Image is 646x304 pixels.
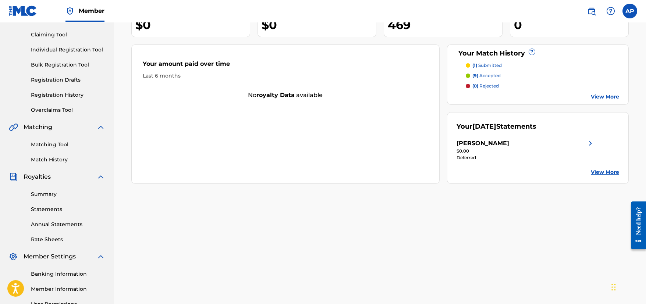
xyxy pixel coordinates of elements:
div: User Menu [622,4,637,18]
a: Annual Statements [31,221,105,228]
img: right chevron icon [586,139,595,148]
p: submitted [472,62,502,69]
a: Member Information [31,285,105,293]
div: 0 [514,17,628,33]
img: expand [96,252,105,261]
p: rejected [472,83,499,89]
span: Royalties [24,172,51,181]
img: Member Settings [9,252,18,261]
a: [PERSON_NAME]right chevron icon$0.00Deferred [457,139,595,161]
a: (9) accepted [466,72,620,79]
a: Summary [31,190,105,198]
div: [PERSON_NAME] [457,139,509,148]
div: 469 [388,17,502,33]
p: accepted [472,72,501,79]
img: help [606,7,615,15]
span: Member [79,7,104,15]
div: $0 [262,17,376,33]
img: Royalties [9,172,18,181]
a: Overclaims Tool [31,106,105,114]
span: (0) [472,83,478,89]
a: Match History [31,156,105,164]
img: MLC Logo [9,6,37,16]
img: Top Rightsholder [65,7,74,15]
strong: royalty data [256,92,295,99]
div: Your Statements [457,122,536,132]
a: Statements [31,205,105,213]
span: Member Settings [24,252,76,261]
a: Individual Registration Tool [31,46,105,54]
img: search [587,7,596,15]
span: Matching [24,123,52,132]
div: Your Match History [457,49,620,58]
iframe: Resource Center [625,196,646,255]
a: Registration History [31,91,105,99]
div: $0.00 [457,148,595,154]
span: [DATE] [472,122,496,130]
a: View More [591,168,619,176]
div: $0 [135,17,250,33]
a: Registration Drafts [31,76,105,84]
a: (1) submitted [466,62,620,69]
div: Your amount paid over time [143,60,428,72]
img: Matching [9,123,18,132]
div: Drag [611,276,616,298]
iframe: Chat Widget [609,269,646,304]
a: Claiming Tool [31,31,105,39]
div: No available [132,91,439,100]
a: View More [591,93,619,101]
a: Public Search [584,4,599,18]
a: Banking Information [31,270,105,278]
img: expand [96,172,105,181]
img: expand [96,123,105,132]
a: Matching Tool [31,141,105,149]
a: (0) rejected [466,83,620,89]
a: Rate Sheets [31,236,105,243]
span: (1) [472,62,477,68]
span: (9) [472,73,478,78]
div: Help [603,4,618,18]
span: ? [529,49,535,55]
div: Last 6 months [143,72,428,80]
div: Deferred [457,154,595,161]
a: Bulk Registration Tool [31,61,105,69]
